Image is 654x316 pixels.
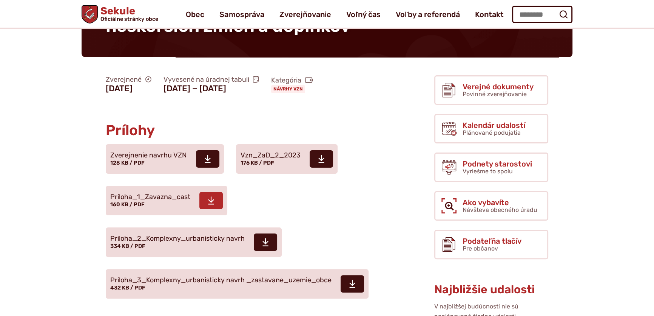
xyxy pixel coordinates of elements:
[463,121,525,129] span: Kalendár udalostí
[463,237,521,245] span: Podateľňa tlačív
[110,243,145,249] span: 334 KB / PDF
[82,5,158,23] a: Logo Sekule, prejsť na domovskú stránku.
[219,4,264,25] a: Samospráva
[434,230,548,259] a: Podateľňa tlačív Pre občanov
[271,85,305,93] a: Návrhy VZN
[110,235,245,243] span: Priloha_2_Komplexny_urbanisticky navrh
[395,4,460,25] a: Voľby a referendá
[434,191,548,221] a: Ako vybavíte Návšteva obecného úradu
[463,83,534,91] span: Verejné dokumenty
[434,153,548,182] a: Podnety starostovi Vyriešme to spolu
[106,75,151,84] span: Zverejnené
[110,285,145,291] span: 432 KB / PDF
[110,160,145,166] span: 128 KB / PDF
[434,75,548,105] a: Verejné dokumenty Povinné zverejňovanie
[110,193,190,201] span: Priloha_1_Zavazna_cast
[110,152,187,159] span: Zverejnenie navrhu VZN
[463,160,532,168] span: Podnety starostovi
[346,4,380,25] a: Voľný čas
[106,144,224,174] a: Zverejnenie navrhu VZN 128 KB / PDF
[100,16,159,22] span: Oficiálne stránky obce
[82,5,98,23] img: Prejsť na domovskú stránku
[163,84,259,93] figcaption: [DATE] − [DATE]
[463,206,537,213] span: Návšteva obecného úradu
[163,75,259,84] span: Vyvesené na úradnej tabuli
[271,76,313,85] span: Kategória
[463,198,537,207] span: Ako vybavíte
[236,144,338,174] a: Vzn_ZaD_2_2023 176 KB / PDF
[279,4,331,25] a: Zverejňovanie
[106,84,151,93] figcaption: [DATE]
[106,269,369,299] a: Priloha_3_Komplexny_urbanisticky navrh _zastavane_uzemie_obce 432 KB / PDF
[186,4,204,25] a: Obec
[110,201,145,208] span: 160 KB / PDF
[463,168,513,175] span: Vyriešme to spolu
[463,129,521,136] span: Plánované podujatia
[434,283,548,296] h3: Najbližšie udalosti
[475,4,503,25] a: Kontakt
[98,6,158,22] span: Sekule
[106,227,282,257] a: Priloha_2_Komplexny_urbanisticky navrh 334 KB / PDF
[106,186,227,215] a: Priloha_1_Zavazna_cast 160 KB / PDF
[463,245,498,252] span: Pre občanov
[106,123,374,139] h2: Prílohy
[434,114,548,143] a: Kalendár udalostí Plánované podujatia
[110,277,332,284] span: Priloha_3_Komplexny_urbanisticky navrh _zastavane_uzemie_obce
[241,160,274,166] span: 176 KB / PDF
[463,90,527,98] span: Povinné zverejňovanie
[241,152,301,159] span: Vzn_ZaD_2_2023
